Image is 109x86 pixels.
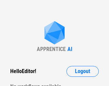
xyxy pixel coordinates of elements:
[37,46,66,52] div: APPRENTICE
[66,66,99,77] button: Logout
[10,66,36,77] div: Hello Editor !
[67,46,72,52] div: AI
[41,21,68,46] img: Apprentice AI
[75,69,90,74] span: Logout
